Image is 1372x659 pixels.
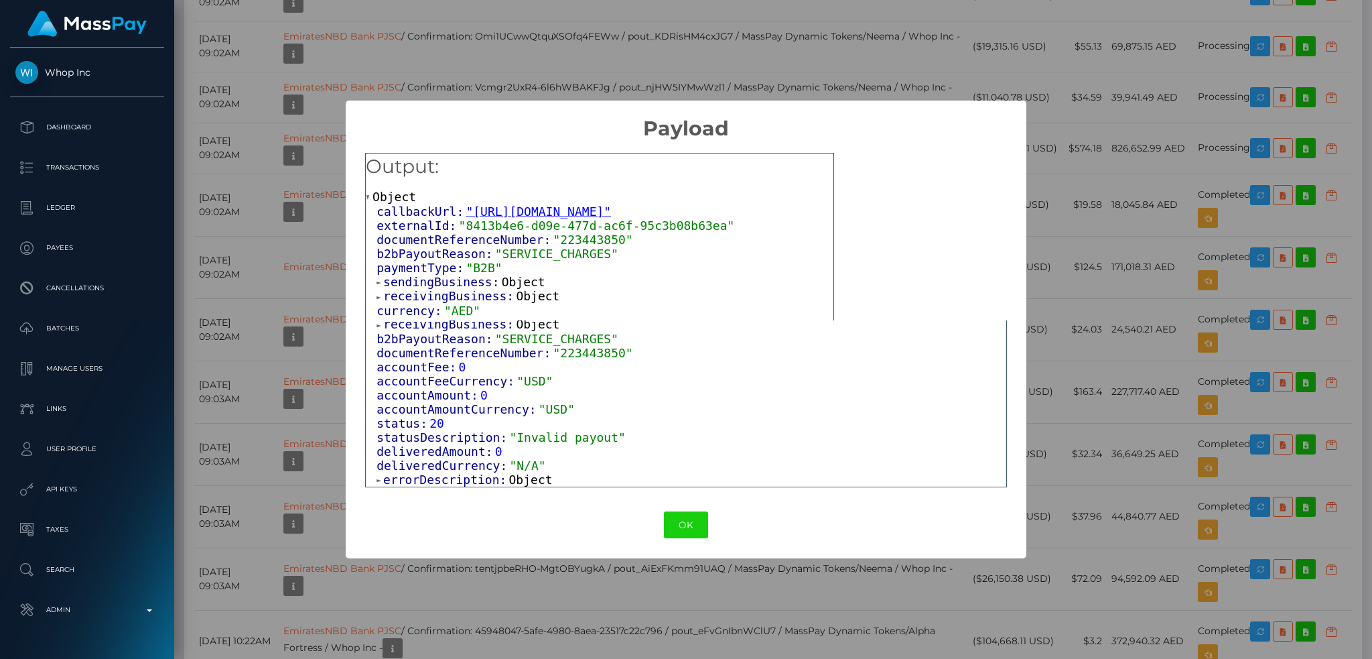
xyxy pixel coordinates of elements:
span: Object [372,190,416,204]
span: "223443850" [553,233,632,247]
span: "223443850" [553,346,632,360]
span: Object [516,317,559,331]
span: "AED" [444,304,480,318]
span: b2bPayoutReason: [376,332,495,346]
h5: Output: [366,154,833,180]
span: "SERVICE_CHARGES" [495,247,618,261]
span: "USD" [539,402,575,416]
p: Ledger [15,198,159,218]
span: currency: [376,304,444,318]
span: Object [502,275,545,289]
p: Transactions [15,158,159,178]
span: deliveredAmount: [376,444,495,459]
span: externalId: [376,219,458,233]
p: Links [15,399,159,419]
span: documentReferenceNumber: [376,346,553,360]
span: Object [509,473,553,487]
p: Batches [15,318,159,339]
span: "USD" [517,374,553,388]
p: Payees [15,238,159,258]
span: sendingBusiness: [383,275,502,289]
span: "N/A" [509,459,545,473]
img: Whop Inc [15,61,38,84]
span: documentReferenceNumber: [376,233,553,247]
p: Dashboard [15,117,159,137]
span: receivingBusiness: [383,317,516,331]
span: Whop Inc [10,66,164,78]
span: 20 [429,416,444,430]
span: callbackUrl: [376,204,466,219]
button: OK [664,512,708,539]
img: MassPay Logo [27,11,147,37]
span: "Invalid payout" [509,430,625,444]
span: accountAmount: [376,388,480,402]
p: Search [15,560,159,580]
span: accountFee: [376,360,458,374]
p: Manage Users [15,359,159,379]
p: Admin [15,600,159,620]
span: 0 [495,444,502,459]
p: API Keys [15,479,159,499]
span: "SERVICE_CHARGES" [495,332,618,346]
span: status: [376,416,429,430]
span: b2bPayoutReason: [376,247,495,261]
span: Object [516,289,559,303]
span: receivingBusiness: [383,289,516,303]
h2: Payload [346,101,1026,141]
a: "[URL][DOMAIN_NAME]" [466,204,611,219]
p: Taxes [15,520,159,540]
span: paymentType: [376,261,466,275]
span: amount: [376,318,429,332]
span: 0 [459,360,466,374]
span: accountAmountCurrency: [376,402,539,416]
span: "8413b4e6-d09e-477d-ac6f-95c3b08b63ea" [459,219,735,233]
p: Cancellations [15,278,159,298]
span: 402421.79 [429,318,495,332]
span: "B2B" [466,261,502,275]
p: User Profile [15,439,159,459]
span: statusDescription: [376,430,509,444]
span: errorDescription: [383,473,508,487]
span: accountFeeCurrency: [376,374,517,388]
span: 0 [480,388,488,402]
span: deliveredCurrency: [376,459,509,473]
